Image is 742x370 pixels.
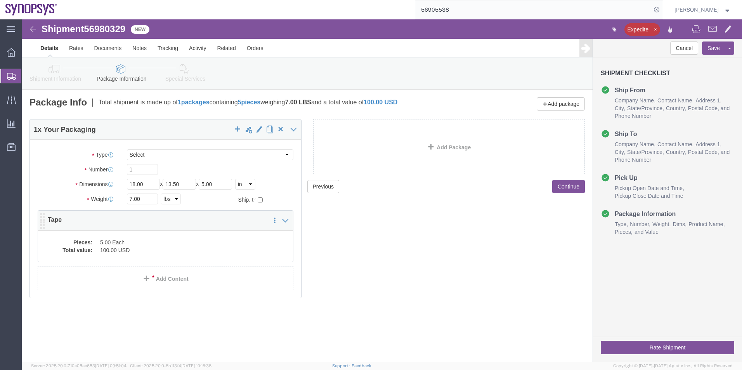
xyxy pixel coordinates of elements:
[332,363,352,368] a: Support
[674,5,719,14] span: Kaelen O'Connor
[95,363,127,368] span: [DATE] 09:51:04
[181,363,212,368] span: [DATE] 10:16:38
[22,19,742,362] iframe: FS Legacy Container
[130,363,212,368] span: Client: 2025.20.0-8b113f4
[415,0,651,19] input: Search for shipment number, reference number
[613,363,733,369] span: Copyright © [DATE]-[DATE] Agistix Inc., All Rights Reserved
[674,5,732,14] button: [PERSON_NAME]
[31,363,127,368] span: Server: 2025.20.0-710e05ee653
[5,4,57,16] img: logo
[352,363,371,368] a: Feedback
